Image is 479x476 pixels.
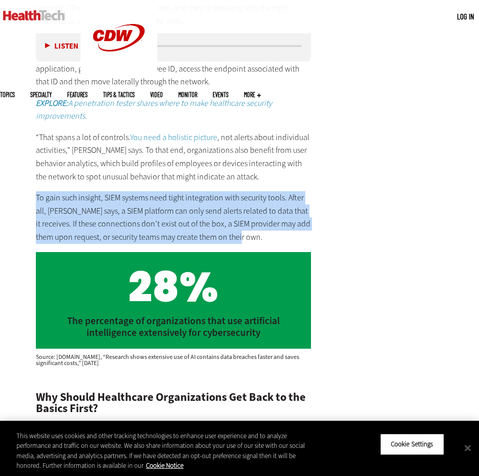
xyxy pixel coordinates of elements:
[456,437,479,459] button: Close
[16,431,313,471] div: This website uses cookies and other tracking technologies to enhance user experience and to analy...
[146,461,183,470] a: More information about your privacy
[178,92,197,98] a: MonITor
[150,92,163,98] a: Video
[457,11,474,22] div: User menu
[130,132,217,143] a: You need a holistic picture
[36,191,311,243] p: To gain such insight, SIEM systems need tight integration with security tools. After all, [PERSON...
[80,67,157,78] a: CDW
[44,265,303,310] h2: 28%
[213,92,228,98] a: Events
[244,92,261,98] span: More
[67,92,88,98] a: Features
[30,92,52,98] span: Specialty
[36,354,311,366] div: Source: [DOMAIN_NAME], “Research shows extensive use of AI contains data breaches faster and save...
[103,92,135,98] a: Tips & Tactics
[457,12,474,21] a: Log in
[36,392,311,415] h2: Why Should Healthcare Organizations Get Back to the Basics First?
[36,131,311,183] p: “That spans a lot of controls. , not alerts about individual activities,” [PERSON_NAME] says. To ...
[44,315,303,338] p: The percentage of organizations that use artificial intelligence extensively for cybersecurity
[380,434,444,455] button: Cookie Settings
[3,10,65,20] img: Home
